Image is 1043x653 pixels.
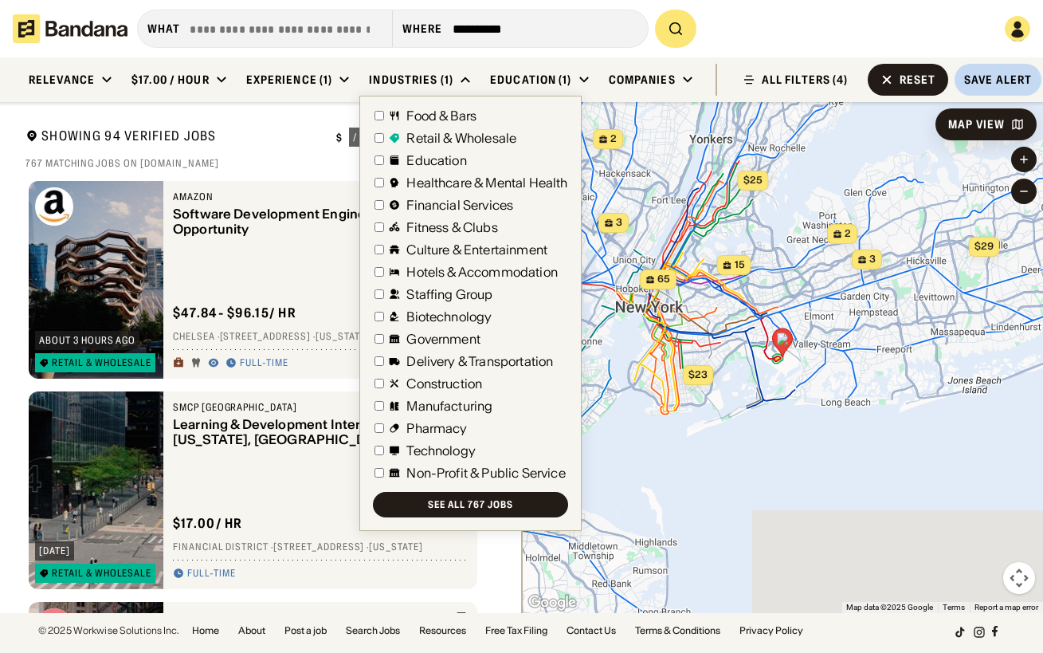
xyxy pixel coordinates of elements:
a: Post a job [284,626,327,635]
div: $17.00 / hour [131,73,210,87]
div: Food & Bars [406,109,476,122]
div: grid [25,179,496,614]
span: $23 [688,368,707,380]
div: Where [402,22,443,36]
div: Full-time [240,357,288,370]
div: Retail & Wholesale [406,132,516,144]
div: Showing 94 Verified Jobs [25,128,323,148]
div: See all 767 jobs [428,500,512,509]
a: Search Jobs [346,626,400,635]
div: Culture & Entertainment [406,243,547,256]
a: Privacy Policy [739,626,803,635]
a: About [238,626,265,635]
div: SMCP [GEOGRAPHIC_DATA] [173,401,452,414]
div: $ [336,132,343,144]
a: Resources [419,626,466,635]
div: Amazon [173,191,452,203]
div: Full-time [187,568,236,580]
span: 15 [734,258,744,272]
div: Chelsea · [STREET_ADDRESS] · [US_STATE] [173,331,468,344]
a: Terms (opens in new tab) [943,603,965,612]
div: $ 17.00 / hr [173,515,243,532]
span: 65 [657,273,670,286]
div: Staffing Group [406,288,492,301]
div: LOFT [173,612,452,624]
div: 767 matching jobs on [DOMAIN_NAME] [25,157,496,170]
div: $ 47.84 - $96.15 / hr [173,305,296,321]
div: Learning & Development Intern, [US_STATE], [GEOGRAPHIC_DATA] - 8074853002 [173,417,452,447]
a: Home [192,626,219,635]
div: [DATE] [39,546,70,556]
img: Bandana logotype [13,14,127,43]
div: Map View [948,119,1005,130]
span: 2 [610,132,617,146]
a: Open this area in Google Maps (opens a new window) [526,592,578,613]
div: Experience (1) [246,73,333,87]
div: Delivery & Transportation [406,355,553,368]
img: Amazon logo [35,187,73,226]
div: Relevance [29,73,95,87]
div: / hr [353,132,372,142]
div: Hotels & Accommodation [406,266,558,278]
span: Map data ©2025 Google [846,603,933,612]
div: Fitness & Clubs [406,221,497,234]
a: Terms & Conditions [635,626,720,635]
div: © 2025 Workwise Solutions Inc. [38,626,179,635]
div: Education (1) [490,73,572,87]
div: Financial Services [406,199,513,211]
div: Pharmacy [406,422,467,435]
a: Contact Us [567,626,616,635]
div: Biotechnology [406,310,492,323]
div: Non-Profit & Public Service [406,466,565,479]
div: Technology [406,444,476,457]
div: Healthcare & Mental Health [406,176,567,189]
div: Industries (1) [369,73,453,87]
span: 2 [845,227,851,241]
div: Software Development Engineer, Veteran Opportunity [173,207,452,237]
div: Save Alert [964,73,1032,87]
div: Financial District · [STREET_ADDRESS] · [US_STATE] [173,541,468,554]
a: Report a map error [974,603,1038,612]
span: 3 [869,253,876,266]
div: Retail & Wholesale [52,568,151,578]
span: $25 [743,174,762,186]
div: Reset [900,74,936,85]
span: 3 [616,216,622,230]
div: Retail & Wholesale [52,358,151,368]
div: Construction [406,377,482,390]
div: Education [406,154,466,167]
div: Government [406,332,480,345]
button: Map camera controls [1003,562,1035,594]
div: what [147,22,180,36]
img: Google [526,592,578,613]
a: Free Tax Filing [485,626,547,635]
div: about 3 hours ago [39,336,135,345]
span: $29 [974,240,993,252]
div: Companies [609,73,676,87]
div: ALL FILTERS (4) [762,74,849,85]
img: LOFT logo [35,608,73,647]
div: Manufacturing [406,399,492,412]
